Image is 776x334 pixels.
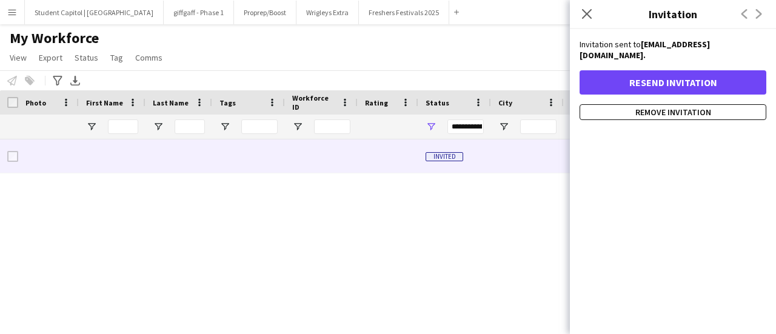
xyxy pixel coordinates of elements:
a: Tag [105,50,128,65]
input: Workforce ID Filter Input [314,119,350,134]
span: Photo [25,98,46,107]
span: Comms [135,52,162,63]
button: Resend invitation [580,70,766,95]
input: Column with Header Selection [7,97,18,108]
button: Student Capitol | [GEOGRAPHIC_DATA] [25,1,164,24]
button: Open Filter Menu [292,121,303,132]
button: giffgaff - Phase 1 [164,1,234,24]
button: Freshers Festivals 2025 [359,1,449,24]
a: Status [70,50,103,65]
span: Tags [219,98,236,107]
span: Status [426,98,449,107]
a: Export [34,50,67,65]
span: Tag [110,52,123,63]
input: Last Name Filter Input [175,119,205,134]
a: View [5,50,32,65]
span: Last Name [153,98,189,107]
input: Row Selection is disabled for this row (unchecked) [7,151,18,162]
span: Invited [426,152,463,161]
app-action-btn: Advanced filters [50,73,65,88]
app-action-btn: Export XLSX [68,73,82,88]
button: Open Filter Menu [153,121,164,132]
span: Status [75,52,98,63]
strong: [EMAIL_ADDRESS][DOMAIN_NAME]. [580,39,710,61]
button: Wrigleys Extra [296,1,359,24]
span: Workforce ID [292,93,336,112]
button: Open Filter Menu [219,121,230,132]
span: View [10,52,27,63]
input: First Name Filter Input [108,119,138,134]
button: Remove invitation [580,104,766,120]
span: First Name [86,98,123,107]
span: City [498,98,512,107]
button: Proprep/Boost [234,1,296,24]
button: Open Filter Menu [86,121,97,132]
input: City Filter Input [520,119,557,134]
a: Comms [130,50,167,65]
h3: Invitation [570,6,776,22]
span: My Workforce [10,29,99,47]
span: Rating [365,98,388,107]
button: Open Filter Menu [498,121,509,132]
span: Export [39,52,62,63]
button: Open Filter Menu [426,121,436,132]
input: Tags Filter Input [241,119,278,134]
p: Invitation sent to [580,39,766,61]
